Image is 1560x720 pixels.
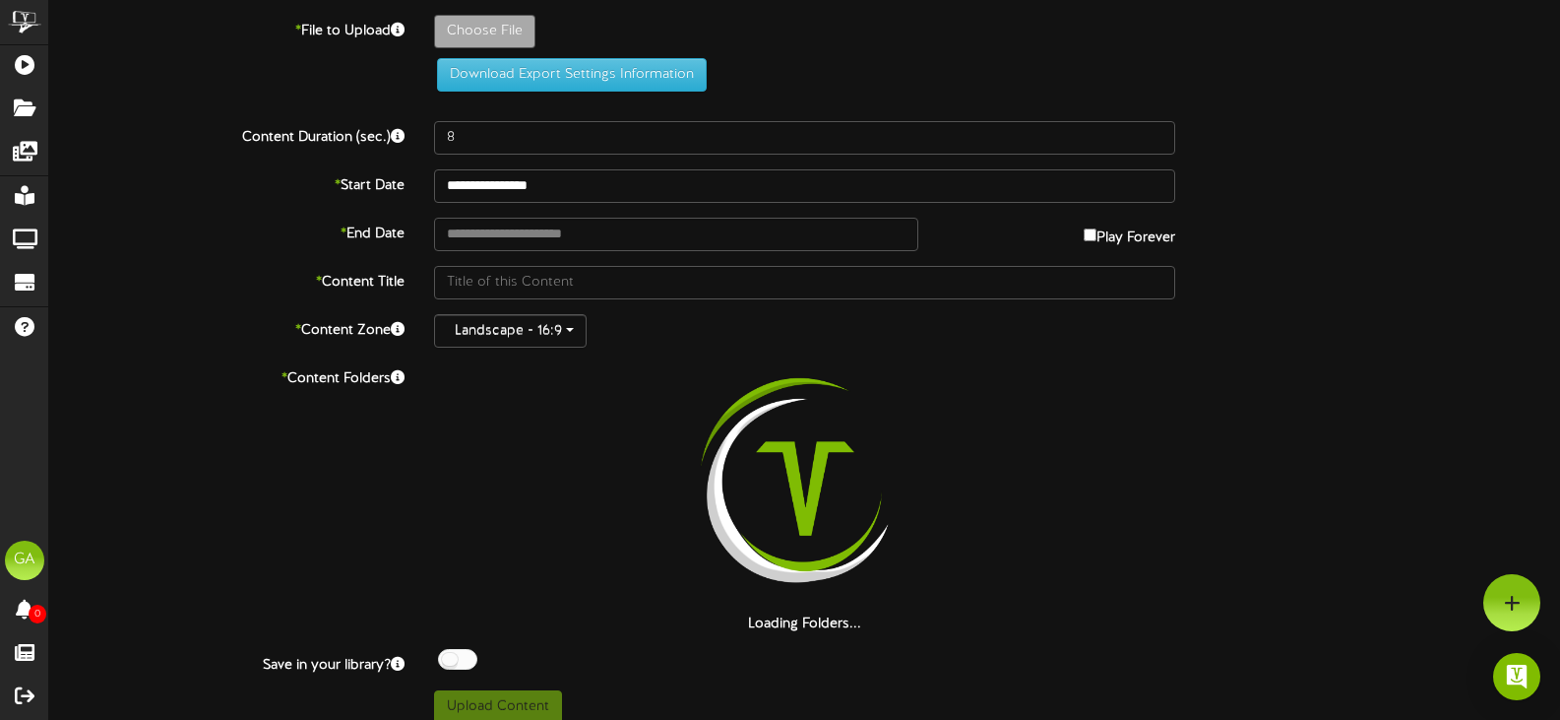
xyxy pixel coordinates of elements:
label: Start Date [34,169,419,196]
label: Content Folders [34,362,419,389]
div: GA [5,541,44,580]
label: End Date [34,218,419,244]
label: File to Upload [34,15,419,41]
div: Open Intercom Messenger [1493,653,1540,700]
span: 0 [29,605,46,623]
a: Download Export Settings Information [427,67,707,82]
strong: Loading Folders... [748,617,861,631]
label: Play Forever [1084,218,1175,248]
input: Title of this Content [434,266,1175,299]
button: Download Export Settings Information [437,58,707,92]
label: Content Title [34,266,419,293]
button: Landscape - 16:9 [434,314,587,348]
label: Save in your library? [34,649,419,676]
img: loading-spinner-2.png [679,362,931,615]
label: Content Zone [34,314,419,341]
input: Play Forever [1084,229,1096,241]
label: Content Duration (sec.) [34,121,419,148]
